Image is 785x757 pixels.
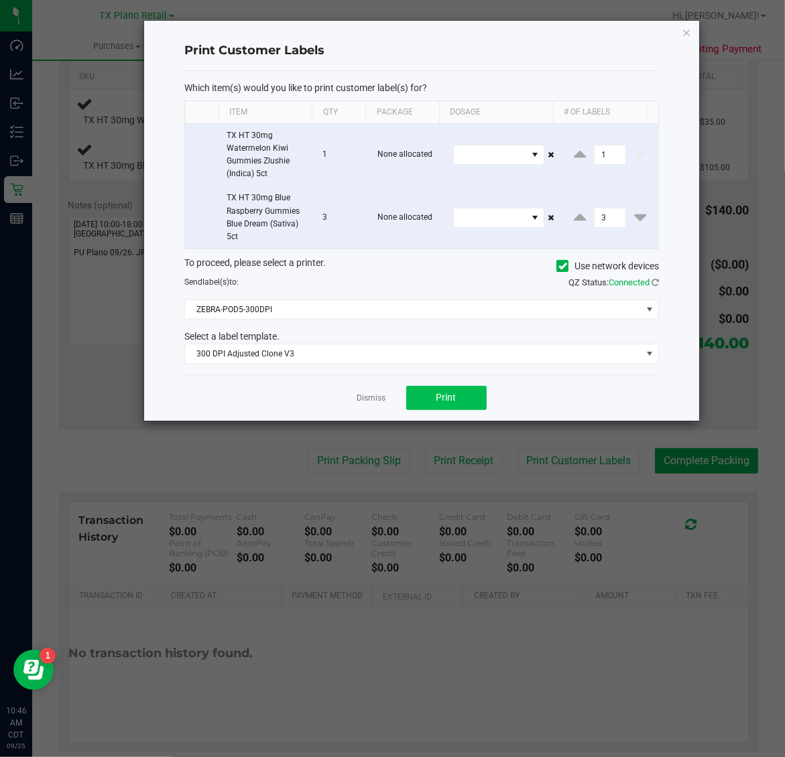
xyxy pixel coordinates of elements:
td: None allocated [370,186,446,249]
td: None allocated [370,124,446,187]
td: 1 [314,124,369,187]
div: To proceed, please select a printer. [174,256,669,276]
span: ZEBRA-POD5-300DPI [185,300,642,319]
label: Use network devices [556,259,659,273]
span: Print [436,392,457,403]
th: # of labels [553,101,647,124]
td: TX HT 30mg Blue Raspberry Gummies Blue Dream (Sativa) 5ct [219,186,315,249]
th: Dosage [439,101,552,124]
iframe: Resource center [13,650,54,690]
td: TX HT 30mg Watermelon Kiwi Gummies Zlushie (Indica) 5ct [219,124,315,187]
span: QZ Status: [568,277,659,287]
a: Dismiss [357,393,386,404]
span: Send to: [184,277,239,287]
td: 3 [314,186,369,249]
span: Connected [609,277,650,287]
th: Item [219,101,312,124]
span: label(s) [202,277,229,287]
button: Print [406,386,487,410]
h4: Print Customer Labels [184,42,659,60]
p: Which item(s) would you like to print customer label(s) for? [184,82,659,94]
span: 300 DPI Adjusted Clone V3 [185,344,642,363]
div: Select a label template. [174,330,669,344]
th: Qty [312,101,365,124]
iframe: Resource center unread badge [40,648,56,664]
th: Package [365,101,439,124]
